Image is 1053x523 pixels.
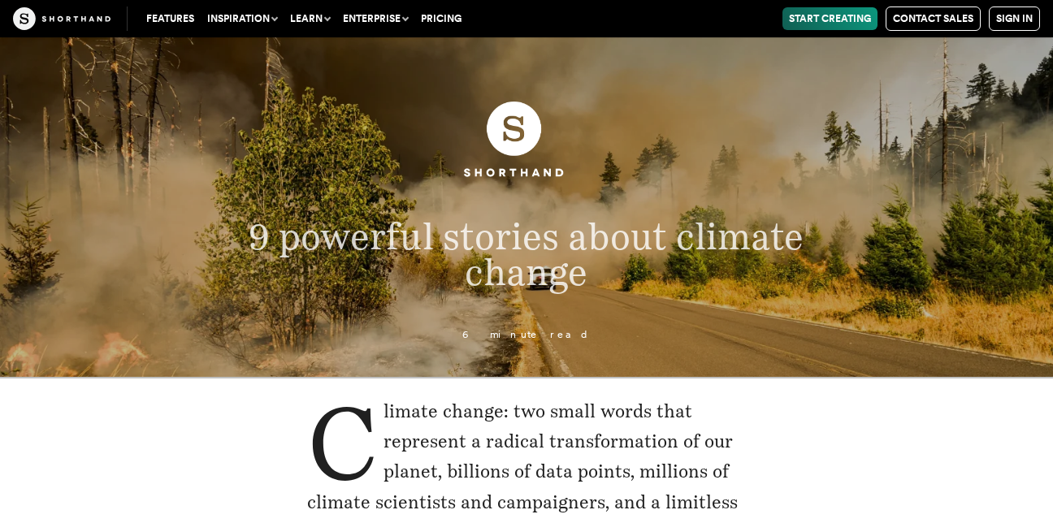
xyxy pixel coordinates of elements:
a: Pricing [414,7,468,30]
a: Contact Sales [886,6,981,31]
span: 9 powerful stories about climate change [249,214,804,294]
a: Start Creating [782,7,877,30]
a: Sign in [989,6,1040,31]
img: The Craft [13,7,110,30]
button: Enterprise [336,7,414,30]
a: Features [140,7,201,30]
p: 6 minute read [147,329,905,340]
button: Learn [284,7,336,30]
button: Inspiration [201,7,284,30]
